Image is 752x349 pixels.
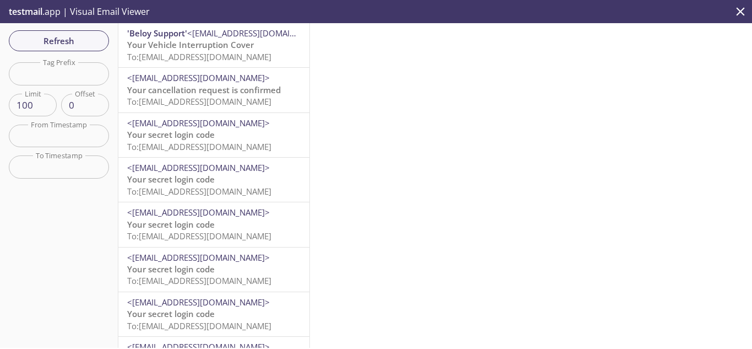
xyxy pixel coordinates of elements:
span: <[EMAIL_ADDRESS][DOMAIN_NAME]> [127,252,270,263]
div: <[EMAIL_ADDRESS][DOMAIN_NAME]>Your secret login codeTo:[EMAIL_ADDRESS][DOMAIN_NAME] [118,202,309,246]
span: <[EMAIL_ADDRESS][DOMAIN_NAME]> [127,117,270,128]
span: Your secret login code [127,308,215,319]
div: <[EMAIL_ADDRESS][DOMAIN_NAME]>Your cancellation request is confirmedTo:[EMAIL_ADDRESS][DOMAIN_NAME] [118,68,309,112]
span: Refresh [18,34,100,48]
span: 'Beloy Support' [127,28,187,39]
span: Your secret login code [127,264,215,275]
span: Your secret login code [127,219,215,230]
div: <[EMAIL_ADDRESS][DOMAIN_NAME]>Your secret login codeTo:[EMAIL_ADDRESS][DOMAIN_NAME] [118,113,309,157]
span: Your secret login code [127,174,215,185]
div: <[EMAIL_ADDRESS][DOMAIN_NAME]>Your secret login codeTo:[EMAIL_ADDRESS][DOMAIN_NAME] [118,158,309,202]
span: To: [EMAIL_ADDRESS][DOMAIN_NAME] [127,186,271,197]
span: To: [EMAIL_ADDRESS][DOMAIN_NAME] [127,230,271,241]
div: <[EMAIL_ADDRESS][DOMAIN_NAME]>Your secret login codeTo:[EMAIL_ADDRESS][DOMAIN_NAME] [118,292,309,336]
span: Your Vehicle Interruption Cover [127,39,254,50]
span: To: [EMAIL_ADDRESS][DOMAIN_NAME] [127,96,271,107]
span: <[EMAIL_ADDRESS][DOMAIN_NAME]> [127,297,270,308]
span: <[EMAIL_ADDRESS][DOMAIN_NAME]> [127,162,270,173]
div: <[EMAIL_ADDRESS][DOMAIN_NAME]>Your secret login codeTo:[EMAIL_ADDRESS][DOMAIN_NAME] [118,248,309,292]
span: Your secret login code [127,129,215,140]
span: Your cancellation request is confirmed [127,84,281,95]
span: To: [EMAIL_ADDRESS][DOMAIN_NAME] [127,320,271,331]
span: To: [EMAIL_ADDRESS][DOMAIN_NAME] [127,141,271,152]
span: <[EMAIL_ADDRESS][DOMAIN_NAME]> [187,28,330,39]
span: To: [EMAIL_ADDRESS][DOMAIN_NAME] [127,51,271,62]
span: To: [EMAIL_ADDRESS][DOMAIN_NAME] [127,275,271,286]
span: <[EMAIL_ADDRESS][DOMAIN_NAME]> [127,207,270,218]
span: <[EMAIL_ADDRESS][DOMAIN_NAME]> [127,72,270,83]
span: testmail [9,6,42,18]
button: Refresh [9,30,109,51]
div: 'Beloy Support'<[EMAIL_ADDRESS][DOMAIN_NAME]>Your Vehicle Interruption CoverTo:[EMAIL_ADDRESS][DO... [118,23,309,67]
